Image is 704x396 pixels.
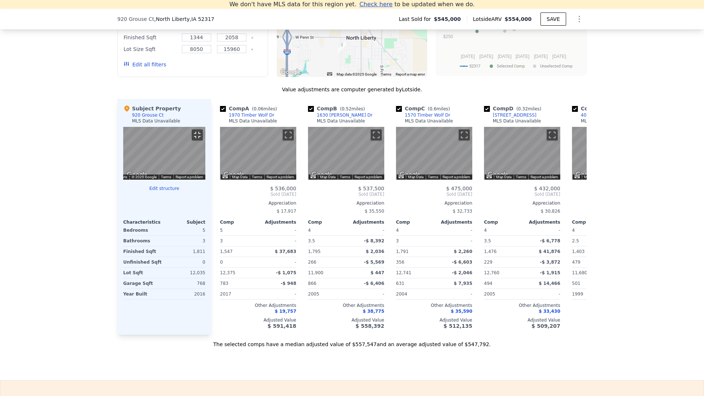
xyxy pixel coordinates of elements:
[575,175,580,178] button: Keyboard shortcuts
[124,32,177,43] div: Finished Sqft
[359,1,392,8] span: Check here
[505,16,532,22] span: $554,000
[396,249,408,254] span: 1,791
[486,170,510,180] a: Open this area in Google Maps (opens a new window)
[166,257,205,267] div: 0
[220,200,296,206] div: Appreciation
[123,127,205,180] div: Map
[166,225,205,235] div: 5
[123,268,163,278] div: Lot Sqft
[436,225,472,235] div: -
[547,129,558,140] button: Toggle fullscreen view
[356,323,384,329] span: $ 558,392
[251,48,254,51] button: Clear
[572,200,648,206] div: Appreciation
[522,219,560,225] div: Adjustments
[497,64,525,69] text: Selected Comp
[484,270,499,275] span: 12,760
[220,270,235,275] span: 12,375
[308,127,384,180] div: Map
[308,289,345,299] div: 2005
[513,106,544,111] span: ( miles)
[484,127,560,180] div: Map
[260,289,296,299] div: -
[308,302,384,308] div: Other Adjustments
[220,281,228,286] span: 783
[572,302,648,308] div: Other Adjustments
[220,112,274,118] a: 1970 Timber Wolf Dr
[484,260,492,265] span: 229
[396,112,450,118] a: 1570 Timber Wolf Dr
[484,219,522,225] div: Comp
[371,129,382,140] button: Toggle fullscreen view
[252,175,262,179] a: Terms (opens in new tab)
[229,118,277,124] div: MLS Data Unavailable
[166,246,205,257] div: 1,811
[124,44,177,54] div: Lot Size Sqft
[453,209,472,214] span: $ 32,733
[484,105,544,112] div: Comp D
[220,249,232,254] span: 1,547
[220,191,296,197] span: Sold [DATE]
[524,289,560,299] div: -
[268,323,296,329] span: $ 591,418
[308,200,384,206] div: Appreciation
[365,209,384,214] span: $ 35,550
[572,249,584,254] span: 1,403
[454,281,472,286] span: $ 7,935
[280,281,296,286] span: -$ 948
[279,67,303,77] img: Google
[572,270,587,275] span: 11,680
[572,127,648,180] div: Map
[337,106,368,111] span: ( miles)
[370,270,384,275] span: $ 447
[308,317,384,323] div: Adjusted Value
[484,112,536,118] a: [STREET_ADDRESS]
[340,175,350,179] a: Terms (opens in new tab)
[381,72,391,76] a: Terms (opens in new tab)
[444,323,472,329] span: $ 512,135
[117,86,587,93] div: Value adjustments are computer generated by Lotside .
[484,200,560,206] div: Appreciation
[399,175,404,178] button: Keyboard shortcuts
[220,289,257,299] div: 2017
[534,54,548,59] text: [DATE]
[124,61,166,68] button: Edit all filters
[164,219,205,225] div: Subject
[308,236,345,246] div: 3.5
[484,191,560,197] span: Sold [DATE]
[572,127,648,180] div: Street View
[125,170,149,180] img: Google
[572,289,609,299] div: 1999
[276,270,296,275] span: -$ 1,075
[123,278,163,289] div: Garage Sqft
[396,281,404,286] span: 631
[516,54,529,59] text: [DATE]
[117,15,154,23] span: 920 Grouse Ct
[581,118,629,124] div: MLS Data Unavailable
[232,175,247,180] button: Map Data
[396,289,433,299] div: 2004
[484,127,560,180] div: Street View
[310,170,334,180] a: Open this area in Google Maps (opens a new window)
[572,236,609,246] div: 2.5
[308,270,323,275] span: 11,900
[275,249,296,254] span: $ 37,683
[132,175,157,179] span: © 2025 Google
[572,228,575,233] span: 4
[260,257,296,267] div: -
[540,64,572,69] text: Unselected Comp
[327,72,332,76] button: Keyboard shortcuts
[396,260,404,265] span: 356
[484,317,560,323] div: Adjusted Value
[260,236,296,246] div: -
[572,105,631,112] div: Comp E
[311,175,316,178] button: Keyboard shortcuts
[220,127,296,180] div: Street View
[220,236,257,246] div: 3
[190,16,214,22] span: , IA 52317
[443,34,453,39] text: $250
[176,175,203,179] a: Report a problem
[572,260,580,265] span: 479
[337,72,377,76] span: Map data ©2025 Google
